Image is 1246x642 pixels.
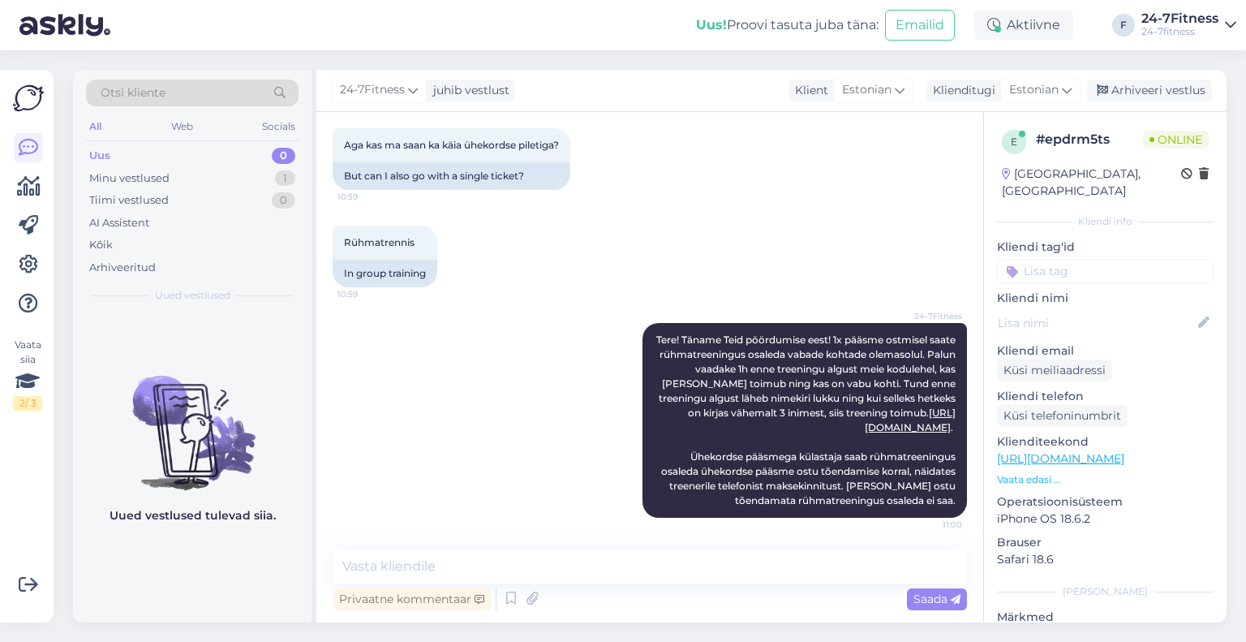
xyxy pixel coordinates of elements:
[997,511,1214,528] p: iPhone OS 18.6.2
[275,170,295,187] div: 1
[1009,81,1059,99] span: Estonian
[1087,80,1212,101] div: Arhiveeri vestlus
[926,82,995,99] div: Klienditugi
[997,405,1128,427] div: Küsi telefoninumbrit
[272,148,295,164] div: 0
[1112,14,1135,37] div: F
[913,592,960,606] span: Saada
[86,116,105,137] div: All
[901,519,962,531] span: 11:00
[1143,131,1209,149] span: Online
[997,259,1214,283] input: Lisa tag
[997,472,1214,487] p: Vaata edasi ...
[997,551,1214,568] p: Safari 18.6
[337,191,398,203] span: 10:59
[997,451,1124,466] a: [URL][DOMAIN_NAME]
[696,17,727,32] b: Uus!
[13,83,44,114] img: Askly Logo
[337,288,398,300] span: 10:59
[997,493,1214,511] p: Operatsioonisüsteem
[1002,166,1181,200] div: [GEOGRAPHIC_DATA], [GEOGRAPHIC_DATA]
[344,139,559,151] span: Aga kas ma saan ka käia ühekordse piletiga?
[997,534,1214,551] p: Brauser
[788,82,828,99] div: Klient
[344,236,415,248] span: Rühmatrennis
[974,11,1073,40] div: Aktiivne
[1141,25,1218,38] div: 24-7fitness
[13,396,42,411] div: 2 / 3
[89,215,149,231] div: AI Assistent
[997,388,1214,405] p: Kliendi telefon
[1011,136,1017,148] span: e
[901,310,962,322] span: 24-7Fitness
[89,148,110,164] div: Uus
[272,192,295,209] div: 0
[842,81,892,99] span: Estonian
[656,334,958,506] span: Tere! Täname Teid pöördumise eest! 1x pääsme ostmisel saate rühmatreeningus osaleda vabade kohtad...
[885,10,955,41] button: Emailid
[73,347,311,493] img: No chats
[155,288,230,303] span: Uued vestlused
[259,116,299,137] div: Socials
[696,15,879,35] div: Proovi tasuta juba täna:
[89,192,169,209] div: Tiimi vestlused
[997,433,1214,450] p: Klienditeekond
[1141,12,1218,25] div: 24-7Fitness
[333,260,437,287] div: In group training
[13,338,42,411] div: Vaata siia
[333,588,491,610] div: Privaatne kommentaar
[997,290,1214,307] p: Kliendi nimi
[89,237,113,253] div: Kõik
[89,170,170,187] div: Minu vestlused
[997,609,1214,626] p: Märkmed
[110,507,276,524] p: Uued vestlused tulevad siia.
[89,260,156,276] div: Arhiveeritud
[1141,12,1236,38] a: 24-7Fitness24-7fitness
[168,116,196,137] div: Web
[998,314,1195,332] input: Lisa nimi
[333,162,570,190] div: But can I also go with a single ticket?
[1036,130,1143,149] div: # epdrm5ts
[997,343,1214,360] p: Kliendi email
[427,82,509,99] div: juhib vestlust
[997,584,1214,599] div: [PERSON_NAME]
[340,81,405,99] span: 24-7Fitness
[997,239,1214,256] p: Kliendi tag'id
[997,360,1112,381] div: Küsi meiliaadressi
[997,214,1214,229] div: Kliendi info
[101,84,165,101] span: Otsi kliente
